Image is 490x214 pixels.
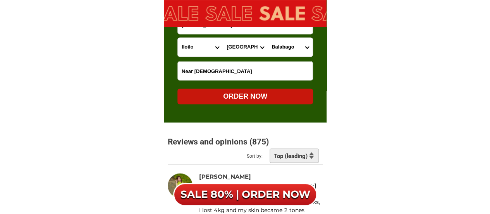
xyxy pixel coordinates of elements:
[223,38,268,56] select: Select district
[173,188,317,201] h6: SALE 80% | ORDER NOW
[178,61,313,80] input: Input LANDMARKOFLOCATION
[168,137,276,146] h2: Reviews and opinions (875)
[274,152,310,159] h2: Top (leading)
[268,38,313,56] select: Select commune
[177,91,313,101] div: ORDER NOW
[178,38,223,56] select: Select province
[199,173,295,180] p: [PERSON_NAME]
[247,152,282,159] h2: Sort by:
